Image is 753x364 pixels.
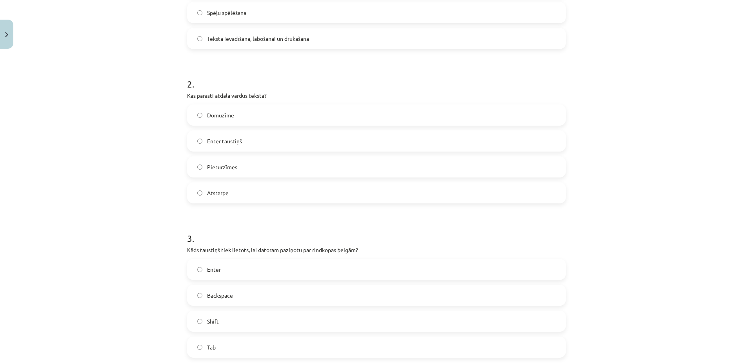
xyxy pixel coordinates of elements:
[207,291,233,300] span: Backspace
[197,293,202,298] input: Backspace
[197,165,202,170] input: Pieturzīmes
[197,319,202,324] input: Shift
[207,137,242,145] span: Enter taustiņš
[207,111,234,119] span: Domuzīme
[207,35,309,43] span: Teksta ievadīšana, labošanai un drukāšana
[197,267,202,272] input: Enter
[187,219,566,243] h1: 3 .
[187,246,566,254] p: Kāds taustiņš tiek lietots, lai datoram paziņotu par rindkopas beigām?
[207,265,221,274] span: Enter
[207,9,246,17] span: Spēļu spēlēšana
[197,113,202,118] input: Domuzīme
[207,317,219,326] span: Shift
[197,10,202,15] input: Spēļu spēlēšana
[197,139,202,144] input: Enter taustiņš
[187,65,566,89] h1: 2 .
[207,163,237,171] span: Pieturzīmes
[5,32,8,37] img: icon-close-lesson-0947bae3869378f0d4975bcd49f059093ad1ed9edebbc8119c70593378902aed.svg
[207,343,216,351] span: Tab
[207,189,229,197] span: Atstarpe
[197,345,202,350] input: Tab
[197,190,202,196] input: Atstarpe
[187,91,566,100] p: Kas parasti atdala vārdus tekstā?
[197,36,202,41] input: Teksta ievadīšana, labošanai un drukāšana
